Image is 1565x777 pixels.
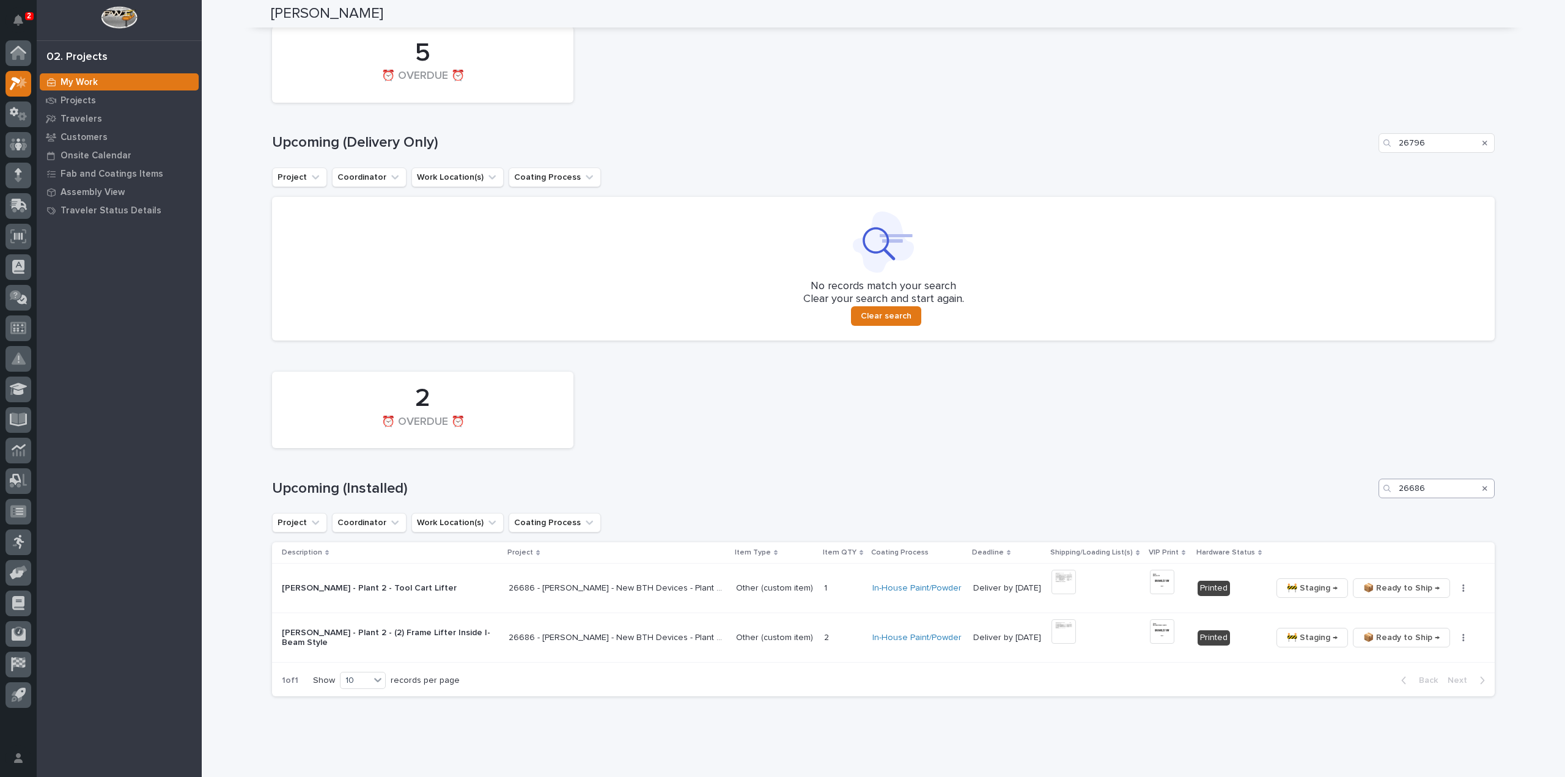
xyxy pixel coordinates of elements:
[272,666,308,696] p: 1 of 1
[15,15,31,34] div: Notifications2
[61,169,163,180] p: Fab and Coatings Items
[1379,479,1495,498] input: Search
[1276,628,1348,647] button: 🚧 Staging →
[1391,675,1443,686] button: Back
[1050,546,1133,559] p: Shipping/Loading List(s)
[973,583,1042,594] p: Deliver by [DATE]
[272,480,1374,498] h1: Upcoming (Installed)
[1379,133,1495,153] input: Search
[824,630,831,643] p: 2
[391,676,460,686] p: records per page
[803,293,964,306] p: Clear your search and start again.
[282,546,322,559] p: Description
[61,114,102,125] p: Travelers
[1363,581,1440,595] span: 📦 Ready to Ship →
[272,564,1495,613] tr: [PERSON_NAME] - Plant 2 - Tool Cart Lifter26686 - [PERSON_NAME] - New BTH Devices - Plant Setup26...
[341,674,370,687] div: 10
[861,311,911,322] span: Clear search
[37,201,202,219] a: Traveler Status Details
[287,280,1480,293] p: No records match your search
[507,546,533,559] p: Project
[735,546,771,559] p: Item Type
[1287,581,1338,595] span: 🚧 Staging →
[293,383,553,414] div: 2
[37,73,202,91] a: My Work
[61,205,161,216] p: Traveler Status Details
[1412,675,1438,686] span: Back
[1443,675,1495,686] button: Next
[272,168,327,187] button: Project
[6,7,31,33] button: Notifications
[61,150,131,161] p: Onsite Calendar
[972,546,1004,559] p: Deadline
[332,513,407,532] button: Coordinator
[271,5,383,23] h2: [PERSON_NAME]
[1353,628,1450,647] button: 📦 Ready to Ship →
[37,109,202,128] a: Travelers
[872,583,962,594] a: In-House Paint/Powder
[37,183,202,201] a: Assembly View
[1287,630,1338,645] span: 🚧 Staging →
[871,546,929,559] p: Coating Process
[1448,675,1475,686] span: Next
[313,676,335,686] p: Show
[282,628,496,649] p: [PERSON_NAME] - Plant 2 - (2) Frame Lifter Inside I-Beam Style
[851,306,921,326] button: Clear search
[61,132,108,143] p: Customers
[973,633,1042,643] p: Deliver by [DATE]
[1276,578,1348,598] button: 🚧 Staging →
[37,128,202,146] a: Customers
[27,12,31,20] p: 2
[411,513,504,532] button: Work Location(s)
[509,168,601,187] button: Coating Process
[736,583,814,594] p: Other (custom item)
[272,134,1374,152] h1: Upcoming (Delivery Only)
[1198,581,1230,596] div: Printed
[823,546,856,559] p: Item QTY
[61,95,96,106] p: Projects
[1196,546,1255,559] p: Hardware Status
[736,633,814,643] p: Other (custom item)
[282,583,496,594] p: [PERSON_NAME] - Plant 2 - Tool Cart Lifter
[272,513,327,532] button: Project
[509,630,725,643] p: 26686 - [PERSON_NAME] - New BTH Devices - Plant Setup
[37,91,202,109] a: Projects
[872,633,962,643] a: In-House Paint/Powder
[411,168,504,187] button: Work Location(s)
[509,513,601,532] button: Coating Process
[61,187,125,198] p: Assembly View
[272,613,1495,663] tr: [PERSON_NAME] - Plant 2 - (2) Frame Lifter Inside I-Beam Style26686 - [PERSON_NAME] - New BTH Dev...
[46,51,108,64] div: 02. Projects
[37,164,202,183] a: Fab and Coatings Items
[293,416,553,441] div: ⏰ OVERDUE ⏰
[293,70,553,95] div: ⏰ OVERDUE ⏰
[824,581,830,594] p: 1
[332,168,407,187] button: Coordinator
[1363,630,1440,645] span: 📦 Ready to Ship →
[509,581,725,594] p: 26686 - [PERSON_NAME] - New BTH Devices - Plant Setup
[61,77,98,88] p: My Work
[101,6,137,29] img: Workspace Logo
[1198,630,1230,646] div: Printed
[1149,546,1179,559] p: VIP Print
[293,38,553,68] div: 5
[1353,578,1450,598] button: 📦 Ready to Ship →
[37,146,202,164] a: Onsite Calendar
